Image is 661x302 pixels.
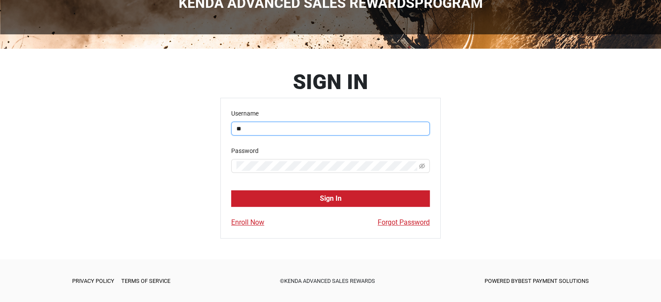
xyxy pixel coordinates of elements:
[280,277,375,285] div: © Kenda Advanced Sales Rewards
[231,146,259,156] label: Password
[378,218,430,226] a: Forgot Password
[485,278,589,284] a: Powered ByBest Payment Solutions
[121,278,170,284] a: Terms of Service
[231,218,264,226] a: Enroll Now
[419,163,425,169] span: eye-invisible
[231,122,430,136] input: Username
[5,70,656,95] h1: Sign In
[231,190,430,207] button: Sign In
[236,161,417,171] input: Password
[72,277,114,285] a: Privacy Policy
[231,109,259,118] label: Username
